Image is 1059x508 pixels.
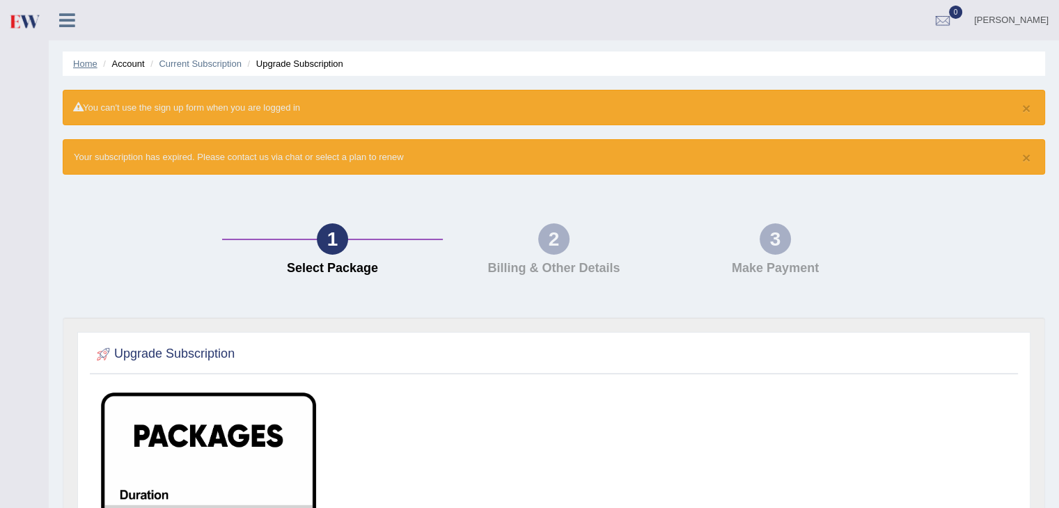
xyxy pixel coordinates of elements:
[73,58,97,69] a: Home
[63,90,1045,125] div: You can't use the sign up form when you are logged in
[671,262,879,276] h4: Make Payment
[317,223,348,255] div: 1
[538,223,570,255] div: 2
[93,344,235,365] h2: Upgrade Subscription
[450,262,657,276] h4: Billing & Other Details
[949,6,963,19] span: 0
[229,262,437,276] h4: Select Package
[760,223,791,255] div: 3
[1022,150,1030,165] button: ×
[100,57,144,70] li: Account
[1022,101,1030,116] button: ×
[63,139,1045,175] div: Your subscription has expired. Please contact us via chat or select a plan to renew
[244,57,343,70] li: Upgrade Subscription
[159,58,242,69] a: Current Subscription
